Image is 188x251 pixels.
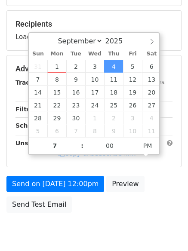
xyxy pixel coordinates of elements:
input: Hour [29,137,81,154]
span: September 23, 2025 [66,98,85,111]
span: October 7, 2025 [66,124,85,137]
span: September 28, 2025 [29,111,48,124]
span: September 4, 2025 [104,60,123,73]
span: October 10, 2025 [123,124,142,137]
span: Wed [85,51,104,57]
span: Sat [142,51,161,57]
span: October 9, 2025 [104,124,123,137]
span: October 4, 2025 [142,111,161,124]
span: September 8, 2025 [47,73,66,86]
span: September 25, 2025 [104,98,123,111]
strong: Filters [15,106,37,113]
iframe: Chat Widget [145,210,188,251]
span: September 22, 2025 [47,98,66,111]
span: September 18, 2025 [104,86,123,98]
span: September 7, 2025 [29,73,48,86]
input: Minute [83,137,136,154]
span: September 27, 2025 [142,98,161,111]
span: September 21, 2025 [29,98,48,111]
span: Fri [123,51,142,57]
span: September 12, 2025 [123,73,142,86]
span: August 31, 2025 [29,60,48,73]
strong: Tracking [15,79,44,86]
span: October 1, 2025 [85,111,104,124]
span: September 16, 2025 [66,86,85,98]
span: September 13, 2025 [142,73,161,86]
span: September 29, 2025 [47,111,66,124]
span: September 19, 2025 [123,86,142,98]
span: September 17, 2025 [85,86,104,98]
span: September 15, 2025 [47,86,66,98]
div: Loading... [15,19,173,42]
span: September 5, 2025 [123,60,142,73]
span: September 9, 2025 [66,73,85,86]
span: September 24, 2025 [85,98,104,111]
span: September 1, 2025 [47,60,66,73]
span: Mon [47,51,66,57]
span: October 8, 2025 [85,124,104,137]
span: Tue [66,51,85,57]
span: Click to toggle [136,137,160,154]
span: September 14, 2025 [29,86,48,98]
span: : [81,137,83,154]
strong: Schedule [15,122,46,129]
span: October 2, 2025 [104,111,123,124]
span: September 6, 2025 [142,60,161,73]
h5: Recipients [15,19,173,29]
span: October 5, 2025 [29,124,48,137]
span: October 11, 2025 [142,124,161,137]
span: September 30, 2025 [66,111,85,124]
a: Copy unsubscribe link [58,150,136,157]
span: Thu [104,51,123,57]
a: Send on [DATE] 12:00pm [6,176,104,192]
span: September 3, 2025 [85,60,104,73]
span: October 3, 2025 [123,111,142,124]
span: September 11, 2025 [104,73,123,86]
span: October 6, 2025 [47,124,66,137]
span: Sun [29,51,48,57]
strong: Unsubscribe [15,140,58,147]
a: Preview [106,176,144,192]
span: September 2, 2025 [66,60,85,73]
span: September 10, 2025 [85,73,104,86]
span: September 20, 2025 [142,86,161,98]
a: Send Test Email [6,196,72,213]
span: September 26, 2025 [123,98,142,111]
h5: Advanced [15,64,173,73]
input: Year [103,37,134,45]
